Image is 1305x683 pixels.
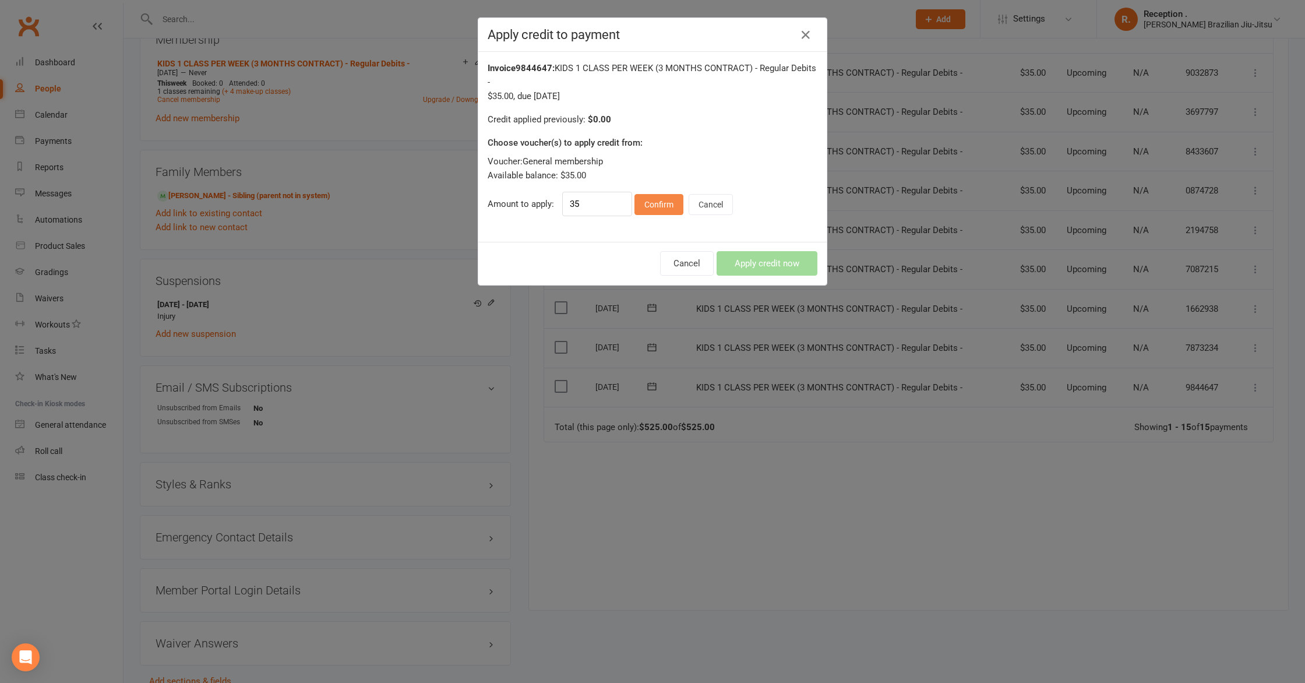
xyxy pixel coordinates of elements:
div: Open Intercom Messenger [12,643,40,671]
div: KIDS 1 CLASS PER WEEK (3 MONTHS CONTRACT) - Regular Debits - $35.00 , due [DATE] [488,61,817,103]
button: Cancel [660,251,714,276]
div: Credit applied previously: [488,112,817,126]
strong: $0.00 [588,114,611,125]
div: Amount to apply: [488,192,817,216]
button: Confirm [634,194,683,215]
strong: Invoice 9844647 : [488,63,555,73]
h4: Apply credit to payment [488,27,817,42]
a: Close [796,26,815,44]
button: Cancel [689,194,733,215]
div: Voucher: General membership [488,154,817,168]
div: Available balance: $35.00 [488,168,817,182]
label: Choose voucher(s) to apply credit from: [488,136,643,150]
